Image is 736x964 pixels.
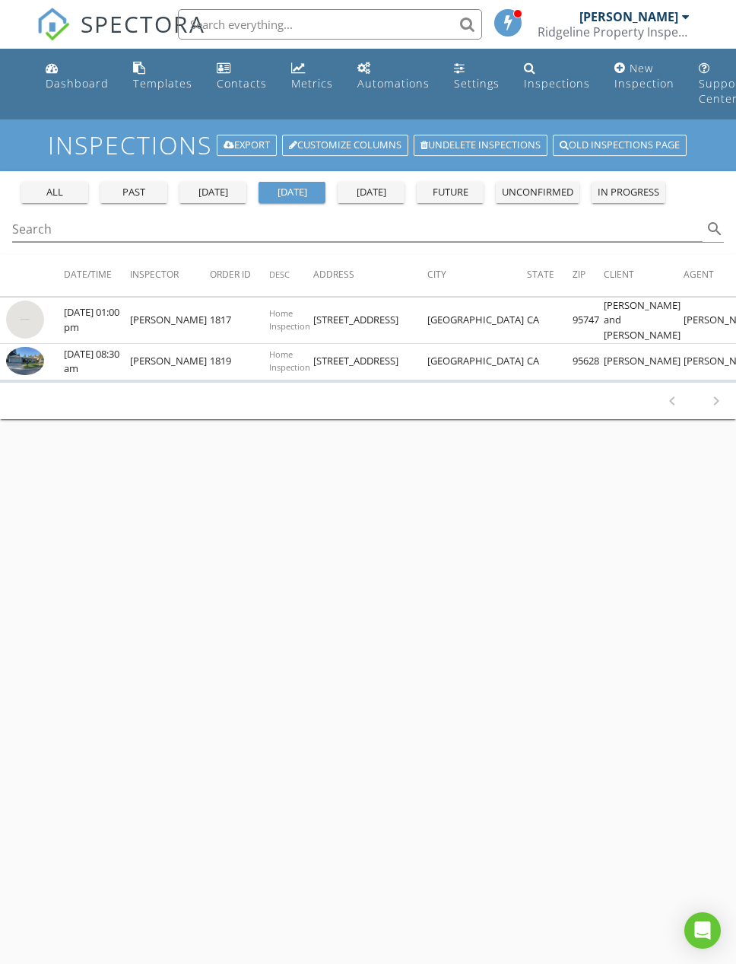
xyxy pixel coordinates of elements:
a: Customize Columns [282,135,408,156]
div: [DATE] [344,185,398,200]
h1: Inspections [48,132,688,158]
input: Search [12,217,703,242]
a: Contacts [211,55,273,98]
a: Undelete inspections [414,135,547,156]
span: Home Inspection [269,307,310,332]
span: Inspector [130,268,179,281]
button: in progress [592,182,665,203]
span: Home Inspection [269,348,310,373]
div: [PERSON_NAME] [579,9,678,24]
div: past [106,185,161,200]
button: past [100,182,167,203]
td: [PERSON_NAME] [604,343,684,380]
div: [DATE] [265,185,319,200]
td: [STREET_ADDRESS] [313,297,427,344]
img: The Best Home Inspection Software - Spectora [36,8,70,41]
div: Open Intercom Messenger [684,912,721,949]
span: Desc [269,269,290,280]
button: all [21,182,88,203]
th: Desc: Not sorted. [269,254,313,297]
span: SPECTORA [81,8,205,40]
th: City: Not sorted. [427,254,527,297]
button: unconfirmed [496,182,579,203]
a: Export [217,135,277,156]
th: Zip: Not sorted. [573,254,604,297]
span: Client [604,268,634,281]
span: State [527,268,554,281]
td: 1817 [210,297,269,344]
button: [DATE] [179,182,246,203]
span: Agent [684,268,714,281]
td: CA [527,343,573,380]
th: Order ID: Not sorted. [210,254,269,297]
th: State: Not sorted. [527,254,573,297]
th: Inspector: Not sorted. [130,254,210,297]
a: New Inspection [608,55,680,98]
a: Dashboard [40,55,115,98]
div: Inspections [524,76,590,91]
button: [DATE] [259,182,325,203]
div: unconfirmed [502,185,573,200]
button: [DATE] [338,182,404,203]
td: [GEOGRAPHIC_DATA] [427,343,527,380]
img: 9358865%2Fcover_photos%2Fy8FpA4HJi0urWkQ3pgJP%2Fsmall.jpg [6,347,44,376]
a: Automations (Basic) [351,55,436,98]
td: [DATE] 08:30 am [64,343,130,380]
div: [DATE] [186,185,240,200]
div: Contacts [217,76,267,91]
button: future [417,182,484,203]
div: Metrics [291,76,333,91]
td: [PERSON_NAME] [130,297,210,344]
span: City [427,268,446,281]
input: Search everything... [178,9,482,40]
a: Settings [448,55,506,98]
div: Ridgeline Property Inspection [538,24,690,40]
td: [PERSON_NAME] [130,343,210,380]
td: [STREET_ADDRESS] [313,343,427,380]
span: Order ID [210,268,251,281]
a: SPECTORA [36,21,205,52]
td: 95747 [573,297,604,344]
div: New Inspection [614,61,674,91]
td: 95628 [573,343,604,380]
div: Templates [133,76,192,91]
img: streetview [6,301,44,339]
a: Templates [127,55,198,98]
td: CA [527,297,573,344]
div: future [423,185,477,200]
th: Client: Not sorted. [604,254,684,297]
div: in progress [598,185,659,200]
a: Inspections [518,55,596,98]
div: all [27,185,82,200]
a: Old inspections page [553,135,687,156]
span: Date/Time [64,268,112,281]
td: [PERSON_NAME] and [PERSON_NAME] [604,297,684,344]
div: Automations [357,76,430,91]
td: 1819 [210,343,269,380]
i: search [706,220,724,238]
span: Address [313,268,354,281]
td: [GEOGRAPHIC_DATA] [427,297,527,344]
div: Settings [454,76,500,91]
span: Zip [573,268,585,281]
td: [DATE] 01:00 pm [64,297,130,344]
th: Address: Not sorted. [313,254,427,297]
th: Date/Time: Not sorted. [64,254,130,297]
a: Metrics [285,55,339,98]
div: Dashboard [46,76,109,91]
